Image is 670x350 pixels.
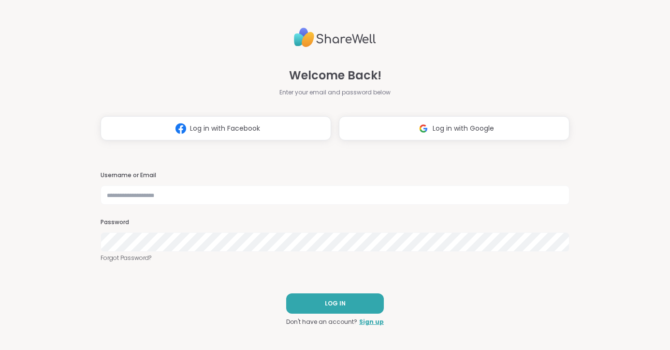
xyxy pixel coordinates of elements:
[286,318,357,326] span: Don't have an account?
[289,67,381,84] span: Welcome Back!
[101,218,569,227] h3: Password
[359,318,384,326] a: Sign up
[433,123,494,134] span: Log in with Google
[101,171,569,180] h3: Username or Email
[325,299,346,308] span: LOG IN
[172,120,190,137] img: ShareWell Logomark
[190,123,260,134] span: Log in with Facebook
[279,88,391,97] span: Enter your email and password below
[286,293,384,314] button: LOG IN
[101,116,331,140] button: Log in with Facebook
[294,24,376,51] img: ShareWell Logo
[101,254,569,262] a: Forgot Password?
[414,120,433,137] img: ShareWell Logomark
[339,116,569,140] button: Log in with Google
